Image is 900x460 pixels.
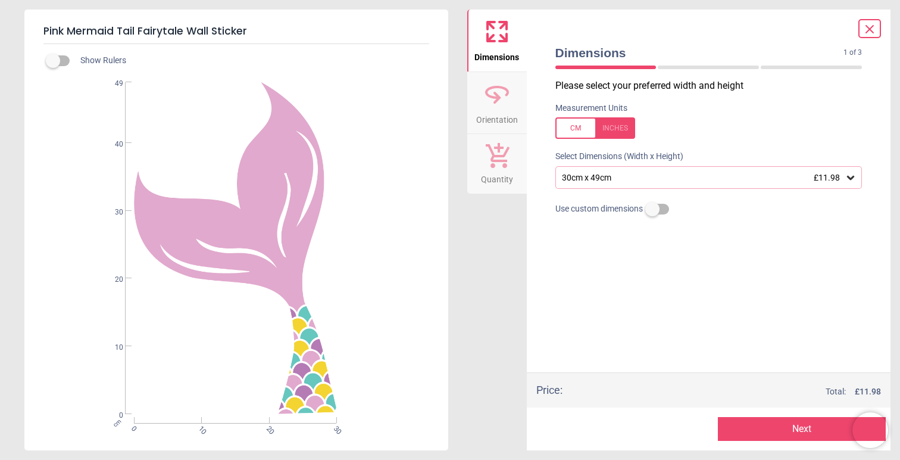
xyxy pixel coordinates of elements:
span: 20 [264,424,271,432]
span: 49 [101,79,123,89]
button: Dimensions [467,10,527,72]
p: Please select your preferred width and height [555,79,872,92]
button: Quantity [467,134,527,194]
span: Quantity [481,168,513,186]
label: Measurement Units [555,102,627,114]
span: 0 [101,411,123,421]
span: £11.98 [814,173,840,182]
span: 20 [101,275,123,285]
span: 10 [196,424,204,432]
span: Use custom dimensions [555,203,643,215]
span: cm [112,417,123,428]
label: Select Dimensions (Width x Height) [546,151,683,163]
div: Price : [536,383,562,397]
span: 10 [101,343,123,353]
span: 30 [331,424,339,432]
div: Total: [580,386,882,398]
span: 0 [129,424,136,432]
div: 30cm x 49cm [561,173,845,183]
span: Orientation [476,108,518,126]
span: 11.98 [860,387,881,396]
span: 40 [101,139,123,150]
span: £ [855,386,881,398]
h5: Pink Mermaid Tail Fairytale Wall Sticker [43,19,429,44]
div: Show Rulers [53,54,448,68]
iframe: Brevo live chat [852,412,888,448]
span: 30 [101,207,123,217]
button: Orientation [467,72,527,134]
span: Dimensions [474,46,519,64]
span: Dimensions [555,44,844,61]
span: 1 of 3 [843,48,862,58]
button: Next [718,417,886,441]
